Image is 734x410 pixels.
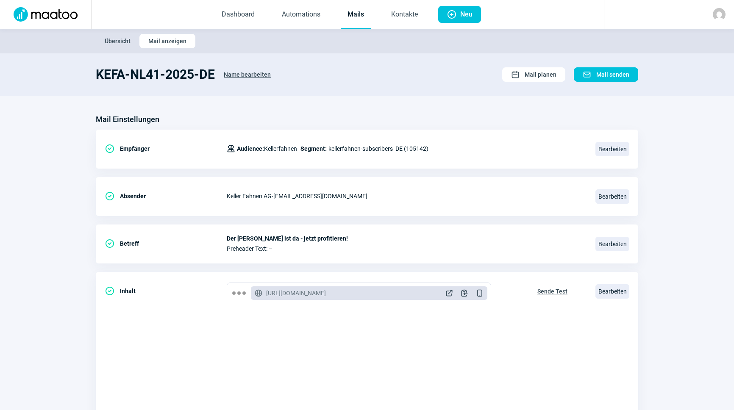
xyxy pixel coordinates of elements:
span: Bearbeiten [595,189,629,204]
span: Mail planen [525,68,556,81]
div: Absender [105,188,227,205]
a: Mails [341,1,371,29]
button: Mail senden [574,67,638,82]
span: Kellerfahnen [237,144,297,154]
span: Sende Test [537,285,567,298]
span: Name bearbeiten [224,68,271,81]
span: Bearbeiten [595,284,629,299]
button: Mail planen [502,67,565,82]
span: Audience: [237,145,264,152]
div: Keller Fahnen AG - [EMAIL_ADDRESS][DOMAIN_NAME] [227,188,585,205]
a: Dashboard [215,1,261,29]
div: kellerfahnen-subscribers_DE (105142) [227,140,428,157]
span: Preheader Text: – [227,245,585,252]
button: Sende Test [528,283,576,299]
span: Mail senden [596,68,629,81]
a: Automations [275,1,327,29]
span: Neu [460,6,473,23]
span: [URL][DOMAIN_NAME] [266,289,326,297]
div: Inhalt [105,283,227,299]
h1: KEFA-NL41-2025-DE [96,67,215,82]
h3: Mail Einstellungen [96,113,159,126]
img: Logo [8,7,83,22]
span: Bearbeiten [595,142,629,156]
button: Neu [438,6,481,23]
img: avatar [713,8,726,21]
span: Übersicht [105,34,131,48]
div: Empfänger [105,140,227,157]
button: Name bearbeiten [215,67,280,82]
button: Übersicht [96,34,139,48]
button: Mail anzeigen [139,34,195,48]
a: Kontakte [384,1,425,29]
div: Betreff [105,235,227,252]
span: Segment: [300,144,327,154]
span: Mail anzeigen [148,34,186,48]
span: Bearbeiten [595,237,629,251]
span: Der [PERSON_NAME] ist da - jetzt profitieren! [227,235,585,242]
